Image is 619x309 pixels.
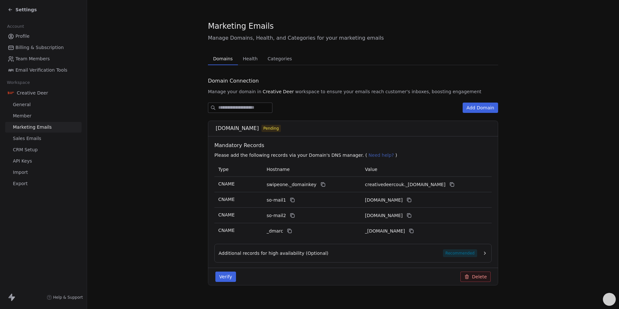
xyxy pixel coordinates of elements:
button: Add Domain [463,103,498,113]
span: CNAME [218,212,235,217]
span: Categories [265,54,294,63]
a: Member [5,111,82,121]
button: Additional records for high availability (Optional)Recommended [219,249,487,257]
span: API Keys [13,158,32,164]
span: creativedeercouk1.swipeone.email [365,197,403,204]
span: Creative Deer [263,88,294,95]
span: Export [13,180,28,187]
span: Pending [263,125,279,131]
span: Billing & Subscription [15,44,64,51]
span: Additional records for high availability (Optional) [219,250,329,256]
a: Help & Support [47,295,83,300]
span: CNAME [218,197,235,202]
span: so-mail2 [267,212,286,219]
span: CNAME [218,181,235,186]
span: creativedeercouk._domainkey.swipeone.email [365,181,446,188]
span: Value [365,167,377,172]
button: Verify [215,272,236,282]
span: Recommended [443,249,477,257]
span: Help & Support [53,295,83,300]
span: workspace to ensure your emails reach [295,88,384,95]
img: Logo%20CD1.pdf%20(1).png [8,90,14,96]
span: _dmarc.swipeone.email [365,228,405,234]
span: creativedeercouk2.swipeone.email [365,212,403,219]
span: Email Verification Tools [15,67,67,74]
p: Type [218,166,259,173]
span: Settings [15,6,37,13]
span: swipeone._domainkey [267,181,317,188]
a: Billing & Subscription [5,42,82,53]
a: Sales Emails [5,133,82,144]
span: CNAME [218,228,235,233]
span: Manage Domains, Health, and Categories for your marketing emails [208,34,498,42]
button: Delete [460,272,491,282]
span: Need help? [368,153,394,158]
span: Marketing Emails [13,124,52,131]
a: Profile [5,31,82,42]
a: Marketing Emails [5,122,82,133]
span: Profile [15,33,30,40]
span: Member [13,113,32,119]
span: CRM Setup [13,146,38,153]
span: [DOMAIN_NAME] [216,125,259,132]
span: _dmarc [267,228,283,234]
span: Sales Emails [13,135,41,142]
span: Mandatory Records [214,142,494,149]
span: customer's inboxes, boosting engagement [385,88,481,95]
span: Account [4,22,27,31]
span: Domains [211,54,235,63]
span: Health [240,54,260,63]
span: so-mail1 [267,197,286,204]
span: Hostname [267,167,290,172]
a: API Keys [5,156,82,166]
a: Settings [8,6,37,13]
a: Email Verification Tools [5,65,82,75]
span: Workspace [4,78,33,87]
span: General [13,101,31,108]
a: Import [5,167,82,178]
a: General [5,99,82,110]
span: Import [13,169,28,176]
a: CRM Setup [5,145,82,155]
span: Marketing Emails [208,21,274,31]
p: Please add the following records via your Domain's DNS manager. ( ) [214,152,494,158]
span: Creative Deer [17,90,48,96]
span: Manage your domain in [208,88,261,95]
a: Export [5,178,82,189]
span: Team Members [15,55,50,62]
a: Team Members [5,54,82,64]
span: Domain Connection [208,77,259,85]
